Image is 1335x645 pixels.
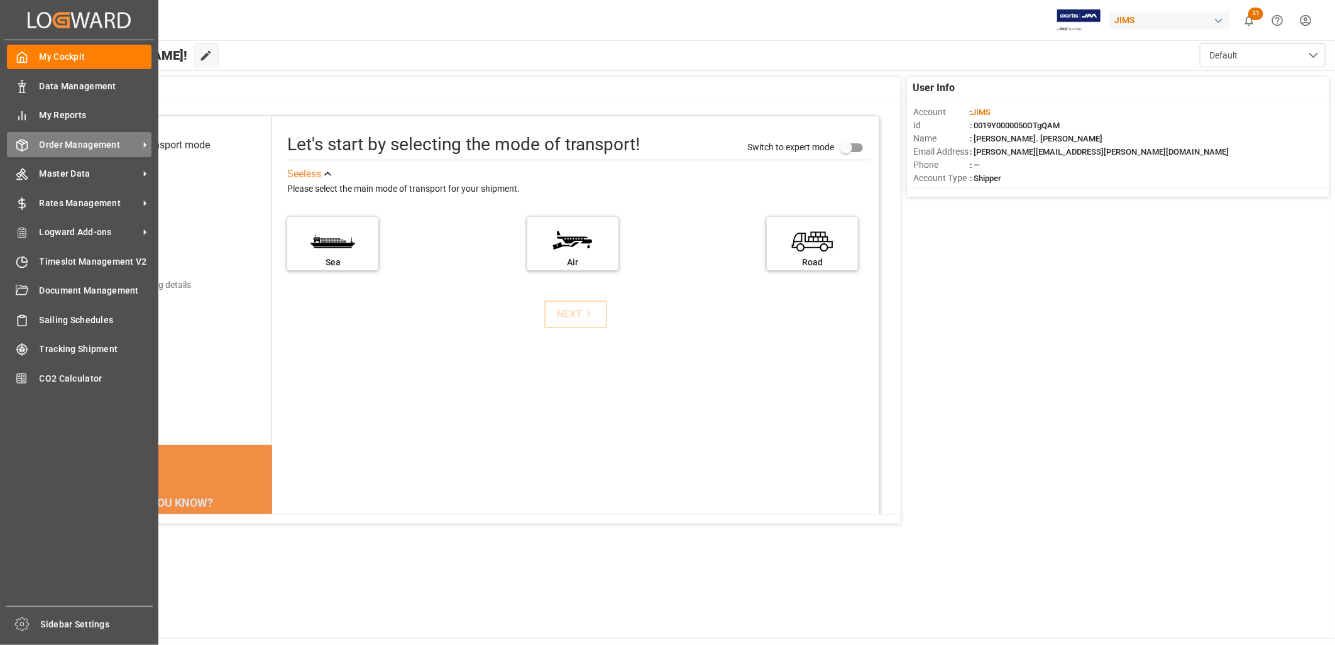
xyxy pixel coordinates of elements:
[1109,8,1235,32] button: JIMS
[40,109,152,122] span: My Reports
[40,226,139,239] span: Logward Add-ons
[7,45,151,69] a: My Cockpit
[40,284,152,297] span: Document Management
[287,167,321,182] div: See less
[913,80,955,96] span: User Info
[7,307,151,332] a: Sailing Schedules
[7,74,151,98] a: Data Management
[7,366,151,390] a: CO2 Calculator
[52,43,187,67] span: Hello [PERSON_NAME]!
[287,131,640,158] div: Let's start by selecting the mode of transport!
[1209,49,1238,62] span: Default
[1235,6,1263,35] button: show 31 new notifications
[294,256,372,269] div: Sea
[41,618,153,631] span: Sidebar Settings
[1200,43,1326,67] button: open menu
[970,134,1102,143] span: : [PERSON_NAME]. [PERSON_NAME]
[1109,11,1230,30] div: JIMS
[972,107,991,117] span: JIMS
[773,256,852,269] div: Road
[913,106,970,119] span: Account
[970,174,1001,183] span: : Shipper
[113,278,191,292] div: Add shipping details
[1248,8,1263,20] span: 31
[913,172,970,185] span: Account Type
[913,158,970,172] span: Phone
[40,255,152,268] span: Timeslot Management V2
[970,147,1229,157] span: : [PERSON_NAME][EMAIL_ADDRESS][PERSON_NAME][DOMAIN_NAME]
[7,278,151,303] a: Document Management
[557,307,595,322] div: NEXT
[40,167,139,180] span: Master Data
[7,249,151,273] a: Timeslot Management V2
[40,197,139,210] span: Rates Management
[40,314,152,327] span: Sailing Schedules
[534,256,612,269] div: Air
[40,372,152,385] span: CO2 Calculator
[970,160,980,170] span: : —
[1057,9,1101,31] img: Exertis%20JAM%20-%20Email%20Logo.jpg_1722504956.jpg
[113,138,210,153] div: Select transport mode
[970,121,1060,130] span: : 0019Y0000050OTgQAM
[970,107,991,117] span: :
[7,103,151,128] a: My Reports
[747,142,834,152] span: Switch to expert mode
[544,300,607,328] button: NEXT
[913,132,970,145] span: Name
[287,182,870,197] div: Please select the main mode of transport for your shipment.
[70,489,273,515] div: DID YOU KNOW?
[40,80,152,93] span: Data Management
[40,343,152,356] span: Tracking Shipment
[1263,6,1292,35] button: Help Center
[40,138,139,152] span: Order Management
[913,119,970,132] span: Id
[40,50,152,63] span: My Cockpit
[7,337,151,361] a: Tracking Shipment
[913,145,970,158] span: Email Address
